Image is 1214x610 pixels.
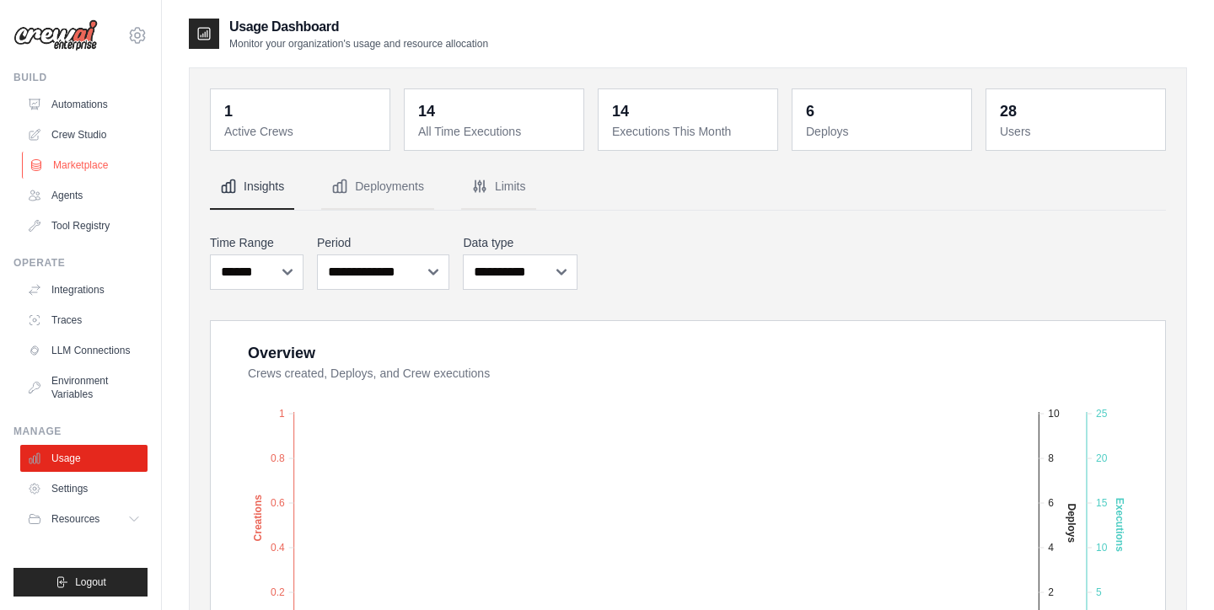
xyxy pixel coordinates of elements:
[1066,504,1077,543] text: Deploys
[1048,497,1054,509] tspan: 6
[418,123,573,140] dt: All Time Executions
[20,506,148,532] button: Resources
[75,575,106,589] span: Logout
[20,91,148,118] a: Automations
[224,123,379,140] dt: Active Crews
[1096,452,1108,464] tspan: 20
[210,164,294,210] button: Insights
[1000,99,1017,123] div: 28
[806,99,814,123] div: 6
[229,17,488,37] h2: Usage Dashboard
[1048,542,1054,554] tspan: 4
[612,99,629,123] div: 14
[20,121,148,148] a: Crew Studio
[224,99,233,123] div: 1
[279,408,285,420] tspan: 1
[806,123,961,140] dt: Deploys
[418,99,435,123] div: 14
[20,445,148,472] a: Usage
[1048,586,1054,598] tspan: 2
[1096,586,1102,598] tspan: 5
[252,495,264,542] text: Creations
[1096,497,1108,509] tspan: 15
[271,497,285,509] tspan: 0.6
[20,182,148,209] a: Agents
[1096,408,1108,420] tspan: 25
[1000,123,1155,140] dt: Users
[271,542,285,554] tspan: 0.4
[248,365,1145,382] dt: Crews created, Deploys, and Crew executions
[271,452,285,464] tspan: 0.8
[13,568,148,597] button: Logout
[20,212,148,239] a: Tool Registry
[463,234,577,251] label: Data type
[248,341,315,365] div: Overview
[51,512,99,526] span: Resources
[210,164,1166,210] nav: Tabs
[317,234,450,251] label: Period
[1096,542,1108,554] tspan: 10
[13,71,148,84] div: Build
[20,475,148,502] a: Settings
[461,164,536,210] button: Limits
[20,337,148,364] a: LLM Connections
[271,586,285,598] tspan: 0.2
[1048,452,1054,464] tspan: 8
[612,123,767,140] dt: Executions This Month
[1114,498,1125,552] text: Executions
[20,307,148,334] a: Traces
[321,164,434,210] button: Deployments
[22,152,149,179] a: Marketplace
[13,425,148,438] div: Manage
[20,367,148,408] a: Environment Variables
[13,19,98,51] img: Logo
[13,256,148,270] div: Operate
[210,234,303,251] label: Time Range
[229,37,488,51] p: Monitor your organization's usage and resource allocation
[1048,408,1060,420] tspan: 10
[20,276,148,303] a: Integrations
